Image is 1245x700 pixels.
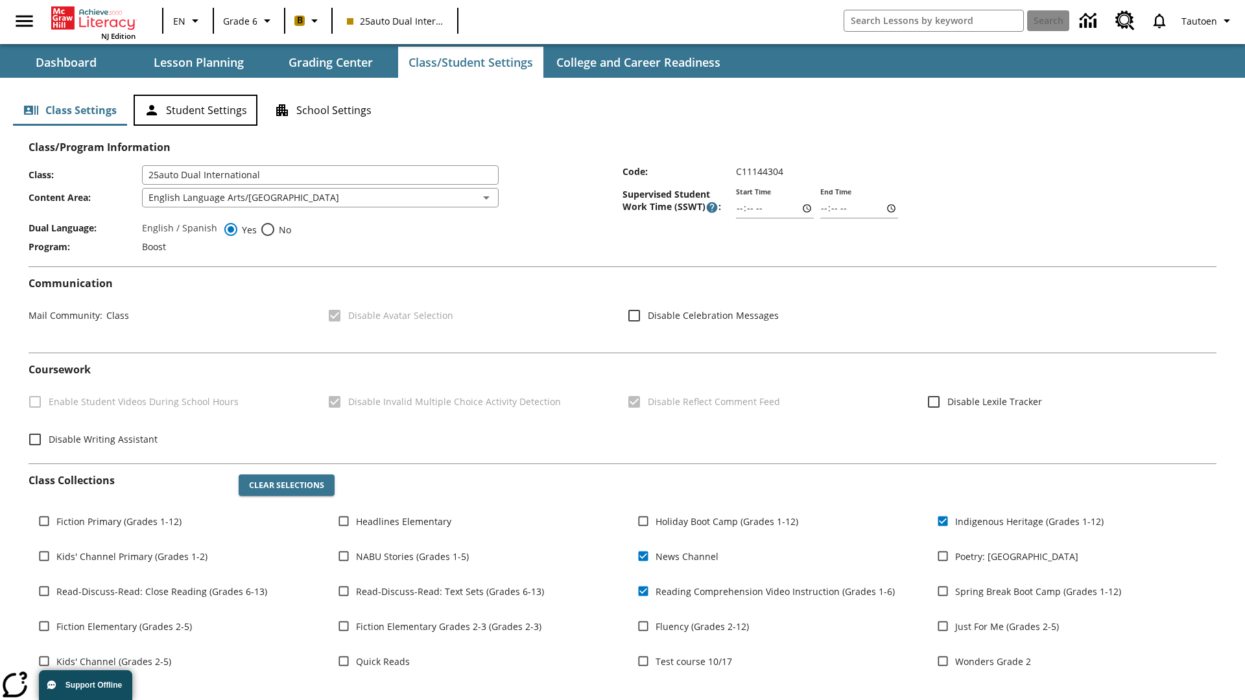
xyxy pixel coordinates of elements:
[955,620,1059,633] span: Just For Me (Grades 2-5)
[101,31,136,41] span: NJ Edition
[398,47,543,78] button: Class/Student Settings
[29,474,228,487] h2: Class Collections
[648,395,780,408] span: Disable Reflect Comment Feed
[347,14,443,28] span: 25auto Dual International
[29,277,1216,290] h2: Communication
[56,515,182,528] span: Fiction Primary (Grades 1-12)
[356,515,451,528] span: Headlines Elementary
[546,47,731,78] button: College and Career Readiness
[1,47,131,78] button: Dashboard
[29,222,142,234] span: Dual Language :
[276,223,291,237] span: No
[622,188,736,214] span: Supervised Student Work Time (SSWT) :
[264,95,382,126] button: School Settings
[29,240,142,253] span: Program :
[955,550,1078,563] span: Poetry: [GEOGRAPHIC_DATA]
[134,95,257,126] button: Student Settings
[356,655,410,668] span: Quick Reads
[736,187,771,197] label: Start Time
[167,9,209,32] button: Language: EN, Select a language
[5,2,43,40] button: Open side menu
[705,201,718,214] button: Supervised Student Work Time is the timeframe when students can take LevelSet and when lessons ar...
[56,620,192,633] span: Fiction Elementary (Grades 2-5)
[173,14,185,28] span: EN
[56,585,267,598] span: Read-Discuss-Read: Close Reading (Grades 6-13)
[289,9,327,32] button: Boost Class color is peach. Change class color
[29,364,1216,452] div: Coursework
[297,12,303,29] span: B
[142,188,499,207] div: English Language Arts/[GEOGRAPHIC_DATA]
[820,187,851,197] label: End Time
[134,47,263,78] button: Lesson Planning
[348,309,453,322] span: Disable Avatar Selection
[356,585,544,598] span: Read-Discuss-Read: Text Sets (Grades 6-13)
[1072,3,1108,39] a: Data Center
[844,10,1023,31] input: search field
[142,240,166,253] span: Boost
[239,474,335,496] button: Clear Selections
[955,585,1121,598] span: Spring Break Boot Camp (Grades 1-12)
[39,670,132,700] button: Support Offline
[29,464,1216,691] div: Class Collections
[239,223,257,237] span: Yes
[29,169,142,181] span: Class :
[51,5,136,31] a: Home
[49,432,158,446] span: Disable Writing Assistant
[223,14,257,28] span: Grade 6
[1181,14,1217,28] span: Tautoen
[142,222,217,237] label: English / Spanish
[218,9,280,32] button: Grade: Grade 6, Select a grade
[49,395,239,408] span: Enable Student Videos During School Hours
[142,165,499,185] input: Class
[29,191,142,204] span: Content Area :
[266,47,396,78] button: Grading Center
[736,165,783,178] span: C11144304
[656,585,895,598] span: Reading Comprehension Video Instruction (Grades 1-6)
[29,277,1216,342] div: Communication
[356,550,469,563] span: NABU Stories (Grades 1-5)
[656,515,798,528] span: Holiday Boot Camp (Grades 1-12)
[656,655,732,668] span: Test course 10/17
[1176,9,1240,32] button: Profile/Settings
[656,550,718,563] span: News Channel
[102,309,129,321] span: Class
[356,620,541,633] span: Fiction Elementary Grades 2-3 (Grades 2-3)
[656,620,749,633] span: Fluency (Grades 2-12)
[947,395,1042,408] span: Disable Lexile Tracker
[29,364,1216,376] h2: Course work
[955,655,1031,668] span: Wonders Grade 2
[56,655,171,668] span: Kids' Channel (Grades 2-5)
[56,550,207,563] span: Kids' Channel Primary (Grades 1-2)
[348,395,561,408] span: Disable Invalid Multiple Choice Activity Detection
[29,309,102,321] span: Mail Community :
[51,4,136,41] div: Home
[65,681,122,690] span: Support Offline
[29,141,1216,154] h2: Class/Program Information
[955,515,1104,528] span: Indigenous Heritage (Grades 1-12)
[1143,4,1176,38] a: Notifications
[29,154,1216,256] div: Class/Program Information
[13,95,1232,126] div: Class/Student Settings
[13,95,127,126] button: Class Settings
[622,165,736,178] span: Code :
[1108,3,1143,38] a: Resource Center, Will open in new tab
[648,309,779,322] span: Disable Celebration Messages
